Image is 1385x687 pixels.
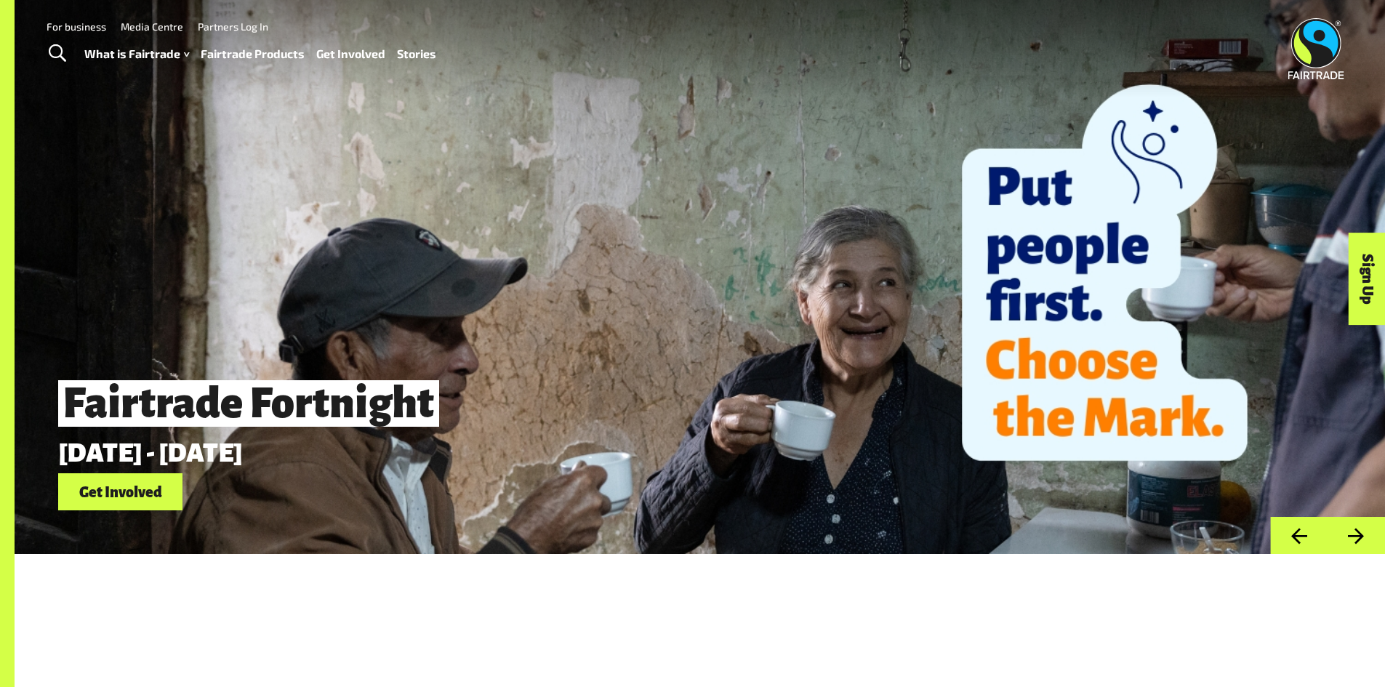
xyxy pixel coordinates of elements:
[1270,517,1328,554] button: Previous
[198,20,268,33] a: Partners Log In
[84,44,189,65] a: What is Fairtrade
[58,380,439,427] span: Fairtrade Fortnight
[39,36,75,72] a: Toggle Search
[316,44,385,65] a: Get Involved
[201,44,305,65] a: Fairtrade Products
[47,20,106,33] a: For business
[121,20,183,33] a: Media Centre
[58,473,182,510] a: Get Involved
[397,44,436,65] a: Stories
[1288,18,1344,79] img: Fairtrade Australia New Zealand logo
[58,438,1125,467] p: [DATE] - [DATE]
[1328,517,1385,554] button: Next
